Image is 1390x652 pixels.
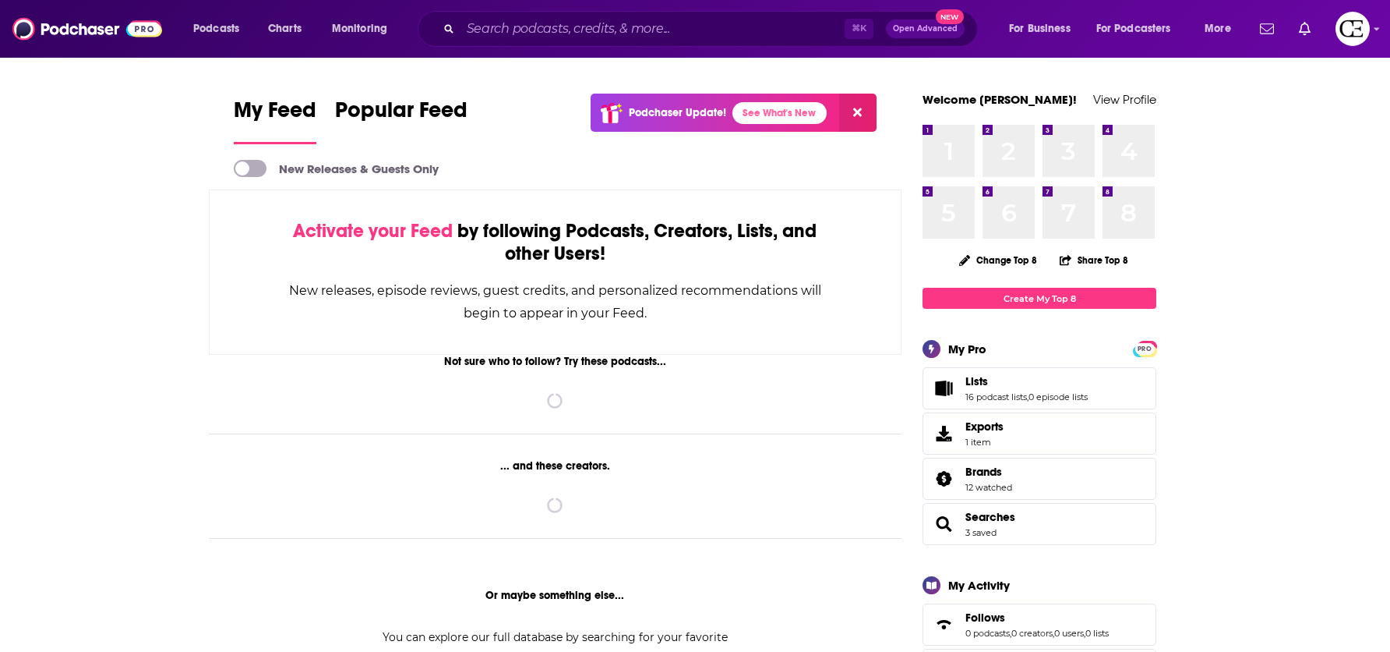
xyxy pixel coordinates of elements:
a: 3 saved [965,527,997,538]
a: Show notifications dropdown [1293,16,1317,42]
button: open menu [182,16,259,41]
span: Exports [928,423,959,445]
a: 12 watched [965,482,1012,493]
a: Searches [928,513,959,535]
button: Change Top 8 [950,250,1046,270]
span: Podcasts [193,18,239,40]
a: Searches [965,510,1015,524]
button: Share Top 8 [1059,245,1129,275]
div: Not sure who to follow? Try these podcasts... [209,355,901,368]
a: Lists [965,374,1088,388]
a: PRO [1135,342,1154,354]
span: Follows [923,604,1156,646]
a: Popular Feed [335,97,467,144]
a: 0 creators [1011,628,1053,639]
span: Searches [923,503,1156,545]
span: For Podcasters [1096,18,1171,40]
a: 0 users [1054,628,1084,639]
span: Monitoring [332,18,387,40]
span: ⌘ K [845,19,873,39]
a: Brands [928,468,959,490]
span: , [1084,628,1085,639]
span: My Feed [234,97,316,133]
a: Brands [965,465,1012,479]
button: Show profile menu [1335,12,1370,46]
div: Search podcasts, credits, & more... [432,11,993,47]
span: 1 item [965,437,1004,448]
div: by following Podcasts, Creators, Lists, and other Users! [288,220,823,265]
span: Open Advanced [893,25,958,33]
a: Follows [965,611,1109,625]
a: Lists [928,377,959,399]
a: Show notifications dropdown [1254,16,1280,42]
a: Follows [928,614,959,636]
span: Logged in as cozyearthaudio [1335,12,1370,46]
img: User Profile [1335,12,1370,46]
a: 0 episode lists [1028,392,1088,402]
a: Charts [258,16,311,41]
span: Exports [965,420,1004,434]
img: Podchaser - Follow, Share and Rate Podcasts [12,14,162,44]
span: Activate your Feed [293,219,453,243]
div: New releases, episode reviews, guest credits, and personalized recommendations will begin to appe... [288,279,823,324]
div: ... and these creators. [209,459,901,473]
button: Open AdvancedNew [886,19,965,38]
a: Create My Top 8 [923,288,1156,309]
button: open menu [998,16,1090,41]
span: Lists [965,374,988,388]
span: Brands [923,458,1156,500]
span: , [1010,628,1011,639]
span: Brands [965,465,1002,479]
span: Charts [268,18,302,40]
span: New [936,9,964,24]
a: My Feed [234,97,316,144]
span: Popular Feed [335,97,467,133]
button: open menu [321,16,407,41]
a: Exports [923,413,1156,455]
a: View Profile [1093,92,1156,107]
span: For Business [1009,18,1071,40]
span: Lists [923,367,1156,409]
span: More [1205,18,1231,40]
a: New Releases & Guests Only [234,160,439,177]
a: 0 lists [1085,628,1109,639]
button: open menu [1086,16,1194,41]
a: Welcome [PERSON_NAME]! [923,92,1077,107]
a: 16 podcast lists [965,392,1027,402]
a: 0 podcasts [965,628,1010,639]
div: My Pro [948,342,986,356]
span: Follows [965,611,1005,625]
p: Podchaser Update! [629,106,726,119]
button: open menu [1194,16,1251,41]
span: , [1027,392,1028,402]
span: , [1053,628,1054,639]
input: Search podcasts, credits, & more... [460,16,845,41]
span: PRO [1135,343,1154,355]
a: See What's New [732,102,827,124]
div: Or maybe something else... [209,589,901,602]
div: My Activity [948,578,1010,593]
